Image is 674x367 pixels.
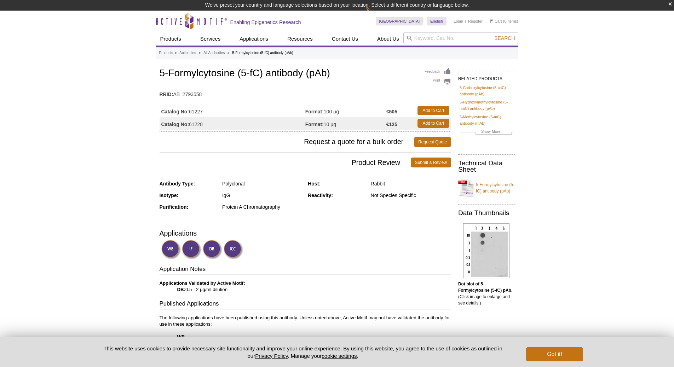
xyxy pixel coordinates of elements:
strong: WB [177,334,185,339]
td: 10 µg [305,117,386,130]
p: 0.5 - 2 µg/ml dilution [160,280,451,293]
a: Products [156,32,185,46]
strong: €125 [386,121,397,128]
a: Show More [460,128,513,136]
li: » [227,51,230,55]
a: Contact Us [328,32,362,46]
h2: Data Thumbnails [458,210,515,216]
a: English [427,17,447,25]
div: Protein A Chromatography [222,204,303,210]
strong: Host: [308,181,321,187]
td: 61227 [160,104,305,117]
td: AB_2793558 [160,87,451,98]
li: | [465,17,466,25]
a: 5-Methylcytosine (5-mC) antibody (mAb) [460,114,513,126]
strong: Catalog No: [161,121,189,128]
button: cookie settings [322,353,357,359]
a: Products [159,50,173,56]
p: (Click image to enlarge and see details.) [458,281,515,306]
a: Antibodies [179,50,196,56]
strong: Reactivity: [308,193,333,198]
strong: €505 [386,108,397,115]
a: Request Quote [414,137,451,147]
h3: Application Notes [160,265,451,275]
img: Immunocytochemistry Validated [224,240,243,259]
li: 5-Formylcytosine (5-fC) antibody (pAb) [232,51,293,55]
strong: Antibody Type: [160,181,195,187]
img: Change Here [365,5,384,22]
img: Dot Blot Validated [203,240,222,259]
span: Product Review [160,158,411,167]
a: About Us [373,32,403,46]
div: Polyclonal [222,180,303,187]
a: 5-Carboxylcytosine (5-caC) antibody (pAb) [460,84,513,97]
a: 5-Formylcytosine (5-fC) antibody (pAb) [458,177,515,199]
h2: Technical Data Sheet [458,160,515,173]
td: 100 µg [305,104,386,117]
img: Immunofluorescence Validated [182,240,201,259]
h1: 5-Formylcytosine (5-fC) antibody (pAb) [160,68,451,80]
a: Privacy Policy [255,353,288,359]
a: Resources [283,32,317,46]
a: 5-Hydroxymethylcytosine (5-hmC) antibody (pAb) [460,99,513,112]
div: Not Species Specific [371,192,451,199]
a: Login [454,19,463,24]
img: Western Blot Validated [161,240,181,259]
h3: Applications [160,228,451,238]
input: Keyword, Cat. No. [403,32,518,44]
a: Services [196,32,225,46]
a: Submit a Review [411,158,451,167]
a: All Antibodies [203,50,225,56]
h2: Enabling Epigenetics Research [230,19,301,25]
li: (0 items) [490,17,518,25]
strong: Isotype: [160,193,179,198]
a: [GEOGRAPHIC_DATA] [376,17,424,25]
a: Register [468,19,483,24]
b: Dot blot of 5-Formylcytosine (5-fC) pAb. [458,282,512,293]
span: Search [494,35,515,41]
strong: Format: [305,108,324,115]
div: IgG [222,192,303,199]
strong: DB: [177,287,185,292]
div: Rabbit [371,180,451,187]
li: » [175,51,177,55]
span: Request a quote for a bulk order [160,137,414,147]
button: Got it! [526,347,583,361]
td: 61228 [160,117,305,130]
h3: Published Applications [160,300,451,309]
li: » [199,51,201,55]
button: Search [492,35,517,41]
strong: Catalog No: [161,108,189,115]
img: 5-Formylcytosine (5-fC) antibody (pAb) tested by dot blot analysis. [463,223,509,278]
strong: RRID: [160,91,173,97]
strong: Purification: [160,204,189,210]
a: Applications [235,32,272,46]
h2: RELATED PRODUCTS [458,71,515,83]
a: Add to Cart [417,106,449,115]
a: Print [425,77,451,85]
p: This website uses cookies to provide necessary site functionality and improve your online experie... [91,345,515,360]
a: Feedback [425,68,451,76]
img: Your Cart [490,19,493,23]
b: Applications Validated by Active Motif: [160,280,245,286]
a: Add to Cart [417,119,449,128]
strong: Format: [305,121,324,128]
a: Cart [490,19,502,24]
